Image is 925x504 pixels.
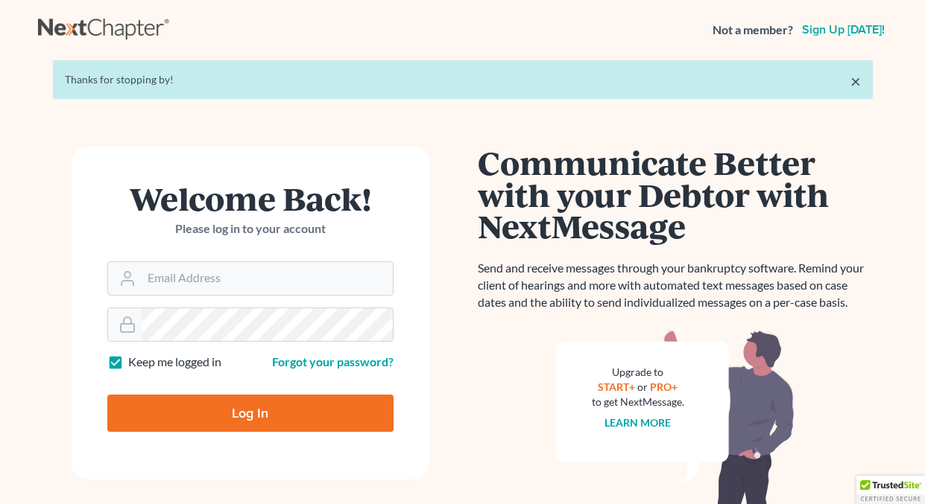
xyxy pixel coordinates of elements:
a: Learn more [604,416,671,429]
div: to get NextMessage. [592,395,684,409]
strong: Not a member? [713,22,793,39]
label: Keep me logged in [128,354,221,371]
span: or [637,380,648,393]
h1: Welcome Back! [107,182,394,214]
input: Email Address [142,262,393,295]
div: Thanks for stopping by! [65,72,861,87]
div: Upgrade to [592,365,684,380]
h1: Communicate Better with your Debtor with NextMessage [478,147,873,242]
a: Forgot your password? [272,354,394,369]
p: Send and receive messages through your bankruptcy software. Remind your client of hearings and mo... [478,260,873,311]
a: START+ [598,380,635,393]
a: × [850,72,861,90]
a: PRO+ [650,380,678,393]
input: Log In [107,395,394,432]
div: TrustedSite Certified [856,476,925,504]
p: Please log in to your account [107,220,394,237]
a: Sign up [DATE]! [799,24,888,36]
